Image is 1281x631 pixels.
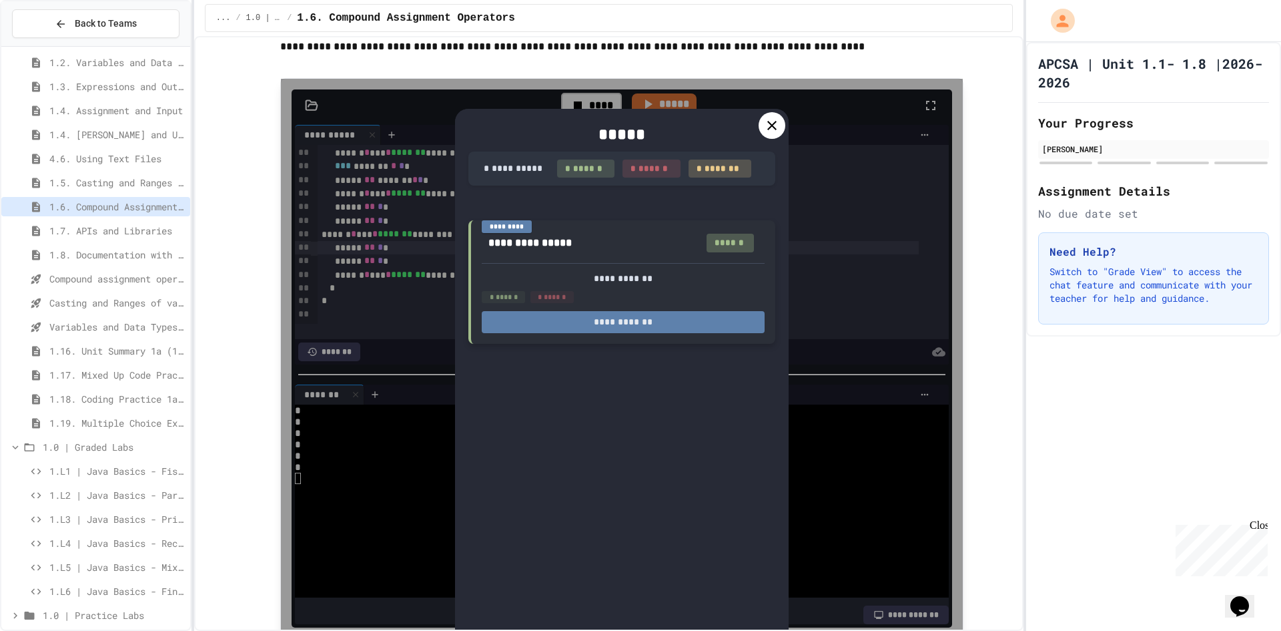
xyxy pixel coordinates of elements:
h2: Assignment Details [1038,182,1269,200]
span: 1.0 | Graded Labs [43,440,185,454]
span: / [236,13,240,23]
span: 1.4. [PERSON_NAME] and User Input [49,128,185,142]
div: [PERSON_NAME] [1042,143,1265,155]
span: Compound assignment operators - Quiz [49,272,185,286]
span: 1.5. Casting and Ranges of Values [49,176,185,190]
span: 1.L2 | Java Basics - Paragraphs Lab [49,488,185,502]
span: 1.3. Expressions and Output [New] [49,79,185,93]
span: 1.18. Coding Practice 1a (1.1-1.6) [49,392,185,406]
span: 1.0 | Practice Labs [43,608,185,622]
span: 1.4. Assignment and Input [49,103,185,118]
p: Switch to "Grade View" to access the chat feature and communicate with your teacher for help and ... [1049,265,1258,305]
span: 1.L4 | Java Basics - Rectangle Lab [49,536,185,550]
span: 1.L3 | Java Basics - Printing Code Lab [49,512,185,526]
h1: APCSA | Unit 1.1- 1.8 |2026-2026 [1038,54,1269,91]
span: / [287,13,292,23]
span: Back to Teams [75,17,137,31]
div: My Account [1037,5,1078,36]
span: 4.6. Using Text Files [49,152,185,166]
span: 1.L6 | Java Basics - Final Calculator Lab [49,584,185,598]
span: 1.16. Unit Summary 1a (1.1-1.6) [49,344,185,358]
iframe: chat widget [1170,519,1268,576]
div: No due date set [1038,206,1269,222]
span: Casting and Ranges of variables - Quiz [49,296,185,310]
span: 1.6. Compound Assignment Operators [297,10,514,26]
h2: Your Progress [1038,114,1269,132]
span: 1.6. Compound Assignment Operators [49,200,185,214]
h3: Need Help? [1049,244,1258,260]
iframe: chat widget [1225,578,1268,618]
div: Chat with us now!Close [5,5,92,85]
span: 1.19. Multiple Choice Exercises for Unit 1a (1.1-1.6) [49,416,185,430]
span: 1.L5 | Java Basics - Mixed Number Lab [49,560,185,574]
span: ... [216,13,231,23]
span: Variables and Data Types - Quiz [49,320,185,334]
span: 1.L1 | Java Basics - Fish Lab [49,464,185,478]
span: 1.2. Variables and Data Types [49,55,185,69]
span: 1.17. Mixed Up Code Practice 1.1-1.6 [49,368,185,382]
button: Back to Teams [12,9,179,38]
span: 1.8. Documentation with Comments and Preconditions [49,248,185,262]
span: 1.7. APIs and Libraries [49,224,185,238]
span: 1.0 | Lessons and Notes [246,13,282,23]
